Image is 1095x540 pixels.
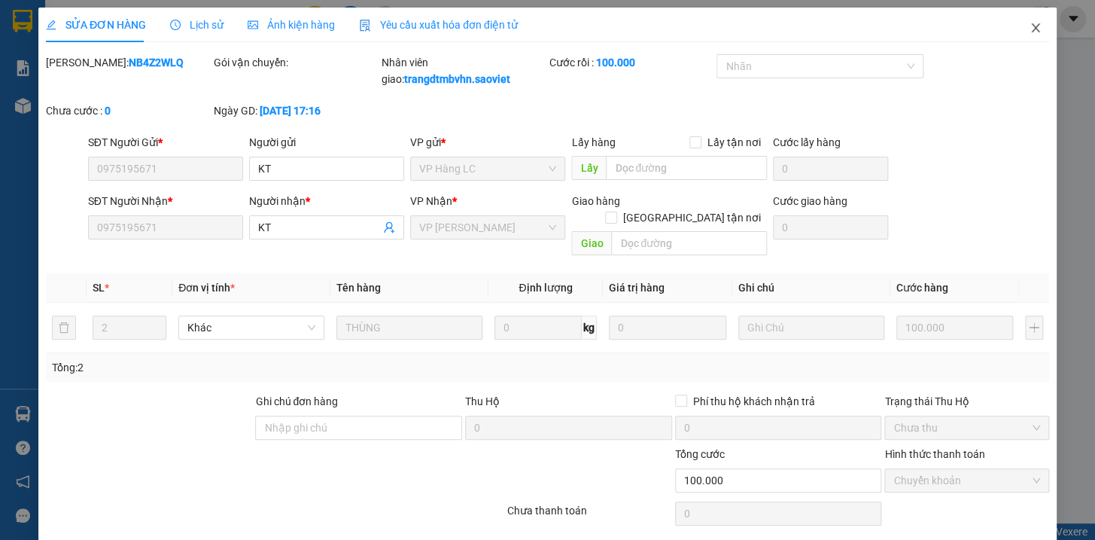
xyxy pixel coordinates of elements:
[46,20,56,30] span: edit
[611,231,767,255] input: Dọc đường
[571,156,606,180] span: Lấy
[893,469,1040,492] span: Chuyển khoản
[506,502,674,529] div: Chưa thanh toán
[359,19,518,31] span: Yêu cầu xuất hóa đơn điện tử
[773,136,841,148] label: Cước lấy hàng
[675,448,725,460] span: Tổng cước
[738,316,884,340] input: Ghi Chú
[519,282,572,294] span: Định lượng
[129,56,184,69] b: NB4Z2WLQ
[52,316,76,340] button: delete
[595,56,634,69] b: 100.000
[609,316,726,340] input: 0
[170,19,224,31] span: Lịch sử
[773,215,888,239] input: Cước giao hàng
[465,395,500,407] span: Thu Hộ
[571,231,611,255] span: Giao
[884,393,1049,410] div: Trạng thái Thu Hộ
[214,54,379,71] div: Gói vận chuyển:
[255,395,338,407] label: Ghi chú đơn hàng
[732,273,890,303] th: Ghi chú
[1014,8,1057,50] button: Close
[105,105,111,117] b: 0
[419,216,556,239] span: VP Gia Lâm
[383,221,395,233] span: user-add
[609,282,665,294] span: Giá trị hàng
[773,195,847,207] label: Cước giao hàng
[255,416,462,440] input: Ghi chú đơn hàng
[687,393,821,410] span: Phí thu hộ khách nhận trả
[248,19,335,31] span: Ảnh kiện hàng
[248,20,258,30] span: picture
[896,282,948,294] span: Cước hàng
[46,19,146,31] span: SỬA ĐƠN HÀNG
[571,136,615,148] span: Lấy hàng
[549,54,713,71] div: Cước rồi :
[249,193,404,209] div: Người nhận
[336,282,381,294] span: Tên hàng
[410,195,452,207] span: VP Nhận
[896,316,1014,340] input: 0
[260,105,321,117] b: [DATE] 17:16
[582,316,597,340] span: kg
[88,193,243,209] div: SĐT Người Nhận
[46,54,211,71] div: [PERSON_NAME]:
[884,448,984,460] label: Hình thức thanh toán
[382,54,546,87] div: Nhân viên giao:
[571,195,619,207] span: Giao hàng
[893,416,1040,439] span: Chưa thu
[404,73,510,85] b: trangdtmbvhn.saoviet
[249,134,404,151] div: Người gửi
[46,102,211,119] div: Chưa cước :
[93,282,105,294] span: SL
[419,157,556,180] span: VP Hàng LC
[336,316,482,340] input: VD: Bàn, Ghế
[1030,22,1042,34] span: close
[187,316,315,339] span: Khác
[214,102,379,119] div: Ngày GD:
[1025,316,1043,340] button: plus
[178,282,235,294] span: Đơn vị tính
[52,359,424,376] div: Tổng: 2
[701,134,767,151] span: Lấy tận nơi
[617,209,767,226] span: [GEOGRAPHIC_DATA] tận nơi
[410,134,565,151] div: VP gửi
[170,20,181,30] span: clock-circle
[88,134,243,151] div: SĐT Người Gửi
[606,156,767,180] input: Dọc đường
[359,20,371,32] img: icon
[773,157,888,181] input: Cước lấy hàng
